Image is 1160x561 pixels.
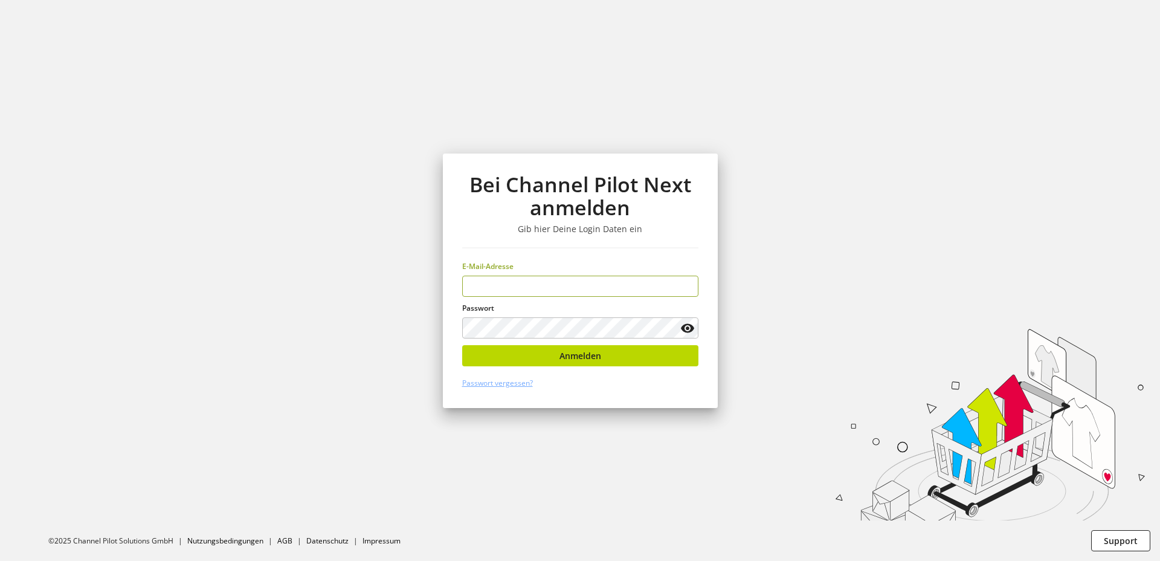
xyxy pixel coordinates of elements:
a: Impressum [362,536,401,546]
button: Anmelden [462,345,698,366]
li: ©2025 Channel Pilot Solutions GmbH [48,536,187,546]
a: Nutzungsbedingungen [187,536,263,546]
a: AGB [277,536,292,546]
span: Anmelden [559,349,601,362]
a: Datenschutz [306,536,349,546]
h3: Gib hier Deine Login Daten ein [462,224,698,235]
span: Support [1104,534,1138,547]
button: Support [1091,530,1150,551]
span: Passwort [462,303,494,313]
a: Passwort vergessen? [462,378,533,388]
h1: Bei Channel Pilot Next anmelden [462,173,698,219]
span: E-Mail-Adresse [462,261,514,271]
